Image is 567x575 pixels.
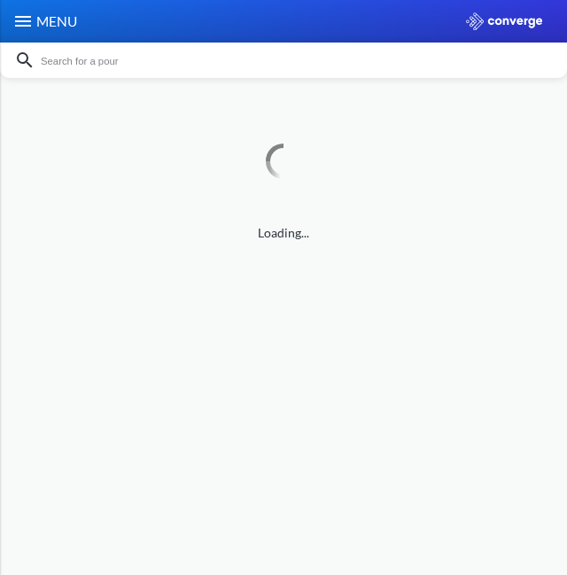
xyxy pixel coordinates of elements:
[14,50,35,71] img: icon-search.svg
[12,11,34,32] img: menu_icon.svg
[35,51,549,70] input: Search for a pour
[14,223,553,243] span: Loading...
[34,11,77,32] span: MENU
[466,12,542,30] img: logo_ewhite.svg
